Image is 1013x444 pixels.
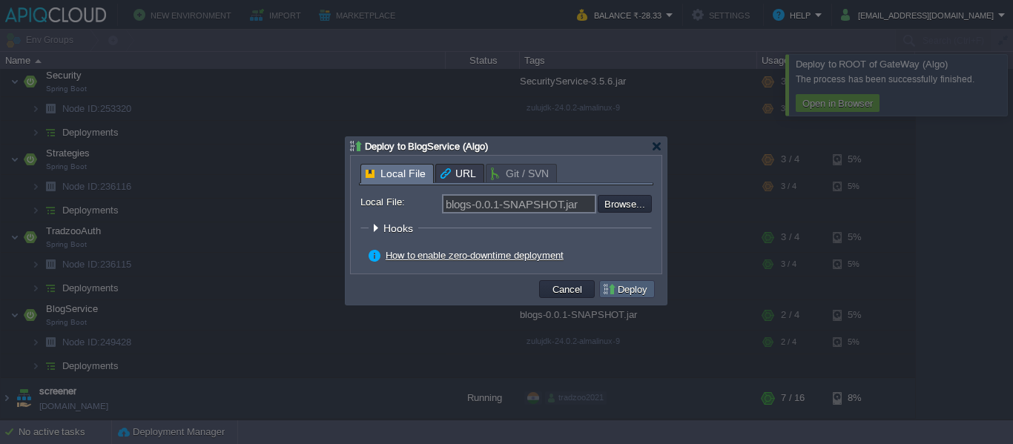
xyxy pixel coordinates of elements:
[491,165,549,182] span: Git / SVN
[440,165,476,182] span: URL
[602,282,652,296] button: Deploy
[360,194,440,210] label: Local File:
[366,165,426,183] span: Local File
[548,282,587,296] button: Cancel
[365,141,488,152] span: Deploy to BlogService (Algo)
[386,250,564,261] a: How to enable zero-downtime deployment
[383,222,417,234] span: Hooks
